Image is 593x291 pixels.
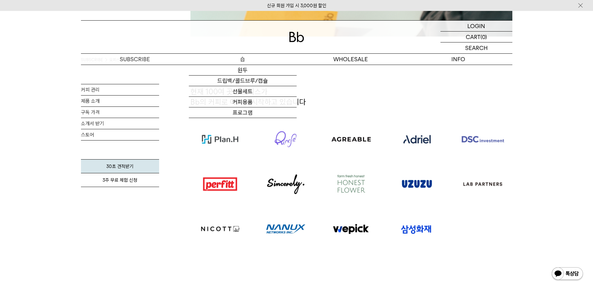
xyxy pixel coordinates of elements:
p: CART [466,32,480,42]
p: (0) [480,32,487,42]
a: SUBSCRIBE [81,54,189,65]
img: 로고 [461,128,505,151]
img: 로고 [264,217,308,240]
img: 로고 [289,32,304,42]
a: CART (0) [440,32,512,42]
a: 신규 회원 가입 시 3,000원 할인 [267,3,326,8]
a: 프로그램 [189,107,297,118]
a: 3주 무료 체험 신청 [81,173,159,187]
a: 원두 [189,65,297,76]
img: 로고 [198,173,242,195]
img: 로고 [198,217,242,240]
img: 로고 [264,128,308,150]
img: 로고 [395,173,439,195]
p: SEARCH [465,42,488,53]
p: WHOLESALE [297,54,405,65]
img: 로고 [329,217,373,240]
a: 드립백/콜드브루/캡슐 [189,76,297,86]
img: 로고 [329,128,373,151]
p: LOGIN [467,21,485,31]
img: 로고 [461,173,505,195]
a: 스토어 [81,129,159,140]
a: 제품 소개 [81,96,159,106]
a: LOGIN [440,21,512,32]
h2: 현재 100여 곳의 오피스가 Bb의 커피로 아침을 시작하고 있습니다 [190,86,512,117]
img: 로고 [329,173,373,195]
a: 구독 가격 [81,107,159,118]
a: 숍 [189,54,297,65]
img: 로고 [264,173,308,195]
img: 카카오톡 채널 1:1 채팅 버튼 [551,267,584,282]
a: 커피용품 [189,97,297,107]
p: INFO [405,54,512,65]
img: 로고 [198,128,242,151]
a: 선물세트 [189,86,297,97]
img: 로고 [395,217,439,240]
a: 커피 관리 [81,84,159,95]
img: 로고 [395,128,439,151]
a: 30초 견적받기 [81,159,159,173]
a: 소개서 받기 [81,118,159,129]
